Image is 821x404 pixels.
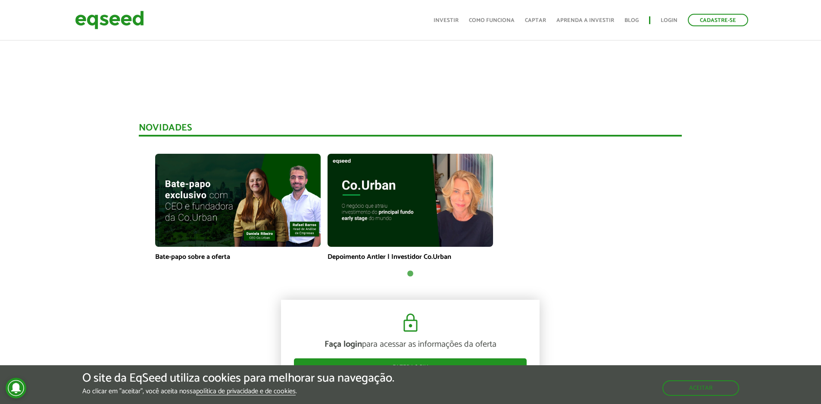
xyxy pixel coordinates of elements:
[82,372,394,385] h5: O site da EqSeed utiliza cookies para melhorar sua navegação.
[661,18,677,23] a: Login
[662,380,739,396] button: Aceitar
[155,154,321,247] img: maxresdefault.jpg
[688,14,748,26] a: Cadastre-se
[400,313,421,333] img: cadeado.svg
[325,337,362,351] strong: Faça login
[434,18,459,23] a: Investir
[469,18,515,23] a: Como funciona
[294,339,527,350] p: para acessar as informações da oferta
[328,253,493,261] p: Depoimento Antler | Investidor Co.Urban
[556,18,614,23] a: Aprenda a investir
[82,387,394,395] p: Ao clicar em "aceitar", você aceita nossa .
[525,18,546,23] a: Captar
[294,358,527,376] a: Fazer login
[75,9,144,31] img: EqSeed
[155,253,321,261] p: Bate-papo sobre a oferta
[624,18,639,23] a: Blog
[196,388,296,395] a: política de privacidade e de cookies
[328,154,493,247] img: maxresdefault.jpg
[139,123,682,137] div: Novidades
[406,270,415,278] button: 1 of 1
